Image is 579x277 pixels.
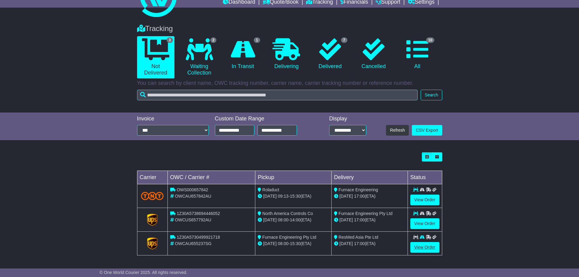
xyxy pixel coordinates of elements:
div: - (ETA) [258,193,329,199]
div: - (ETA) [258,217,329,223]
div: (ETA) [334,217,405,223]
span: Furnace Engineering [339,187,378,192]
button: Refresh [386,125,409,136]
span: [DATE] [339,241,353,246]
img: GetCarrierServiceLogo [147,214,157,226]
span: Roladuct [262,187,279,192]
span: [DATE] [339,217,353,222]
a: 10 All [398,36,436,72]
span: Furnace Engineering Pty Ltd [339,211,392,216]
a: Delivering [268,36,305,72]
span: ResMed Asia Pte Ltd [339,235,378,240]
td: Status [408,171,442,184]
span: [DATE] [263,217,277,222]
span: OWCAU657842AU [175,194,211,199]
span: 10 [426,37,434,43]
div: (ETA) [334,241,405,247]
p: You can search by client name, OWC tracking number, carrier name, carrier tracking number or refe... [137,80,442,87]
span: North America Controls Co [262,211,313,216]
a: View Order [410,195,439,205]
span: [DATE] [339,194,353,199]
a: 7 Delivered [311,36,349,72]
a: 2 Waiting Collection [181,36,218,78]
a: 3 Not Delivered [137,36,174,78]
span: [DATE] [263,241,277,246]
span: 17:00 [354,194,365,199]
span: 17:00 [354,241,365,246]
div: Custom Date Range [215,116,312,122]
span: 3 [167,37,173,43]
td: Pickup [255,171,332,184]
span: OWCAU655237SG [175,241,212,246]
button: Search [421,90,442,100]
span: [DATE] [263,194,277,199]
img: TNT_Domestic.png [141,192,164,200]
span: 1 [254,37,260,43]
a: View Order [410,218,439,229]
span: 2 [210,37,217,43]
span: 15:30 [290,194,301,199]
div: (ETA) [334,193,405,199]
span: 08:00 [278,241,288,246]
span: 7 [341,37,347,43]
td: OWC / Carrier # [167,171,255,184]
span: 08:00 [278,217,288,222]
span: © One World Courier 2025. All rights reserved. [100,270,188,275]
div: Invoice [137,116,209,122]
td: Carrier [137,171,167,184]
a: CSV Export [412,125,442,136]
span: 14:00 [290,217,301,222]
span: 1Z30A5730499921718 [177,235,220,240]
a: 1 In Transit [224,36,261,72]
span: OWS000657842 [177,187,208,192]
div: Tracking [134,24,445,33]
div: - (ETA) [258,241,329,247]
span: 09:13 [278,194,288,199]
a: Cancelled [355,36,392,72]
span: Furnace Engineering Pty Ltd [262,235,316,240]
span: 15:30 [290,241,301,246]
img: GetCarrierServiceLogo [147,237,157,250]
a: View Order [410,242,439,253]
td: Delivery [331,171,408,184]
div: Display [329,116,366,122]
span: 17:00 [354,217,365,222]
span: OWCUS657792AU [175,217,211,222]
span: 1Z30A5738694446052 [177,211,220,216]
